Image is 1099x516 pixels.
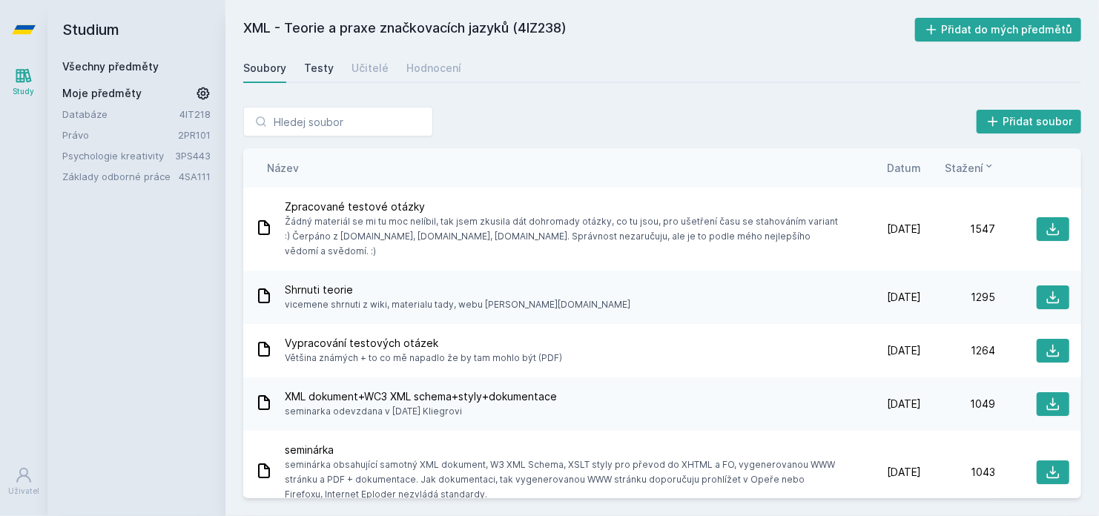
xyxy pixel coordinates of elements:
[267,160,299,176] button: Název
[285,297,630,312] span: vicemene shrnuti z wiki, materialu tady, webu [PERSON_NAME][DOMAIN_NAME]
[352,53,389,83] a: Učitelé
[285,443,841,457] span: seminárka
[945,160,995,176] button: Stažení
[62,169,179,184] a: Základy odborné práce
[304,53,334,83] a: Testy
[175,150,211,162] a: 3PS443
[406,61,461,76] div: Hodnocení
[3,59,44,105] a: Study
[285,282,630,297] span: Shrnuti teorie
[243,18,915,42] h2: XML - Teorie a praxe značkovacích jazyků (4IZ238)
[921,397,995,411] div: 1049
[62,107,179,122] a: Databáze
[285,199,841,214] span: Zpracované testové otázky
[285,457,841,502] span: seminárka obsahující samotný XML dokument, W3 XML Schema, XSLT styly pro převod do XHTML a FO, vy...
[921,465,995,480] div: 1043
[352,61,389,76] div: Učitelé
[179,171,211,182] a: 4SA111
[243,107,433,136] input: Hledej soubor
[3,459,44,504] a: Uživatel
[915,18,1082,42] button: Přidat do mých předmětů
[8,486,39,497] div: Uživatel
[887,222,921,236] span: [DATE]
[887,465,921,480] span: [DATE]
[887,160,921,176] button: Datum
[178,129,211,141] a: 2PR101
[887,343,921,358] span: [DATE]
[921,343,995,358] div: 1264
[921,222,995,236] div: 1547
[285,336,562,351] span: Vypracování testových otázek
[285,404,557,419] span: seminarka odevzdana v [DATE] Kliegrovi
[62,128,178,142] a: Právo
[285,351,562,365] span: Většina známých + to co mě napadlo že by tam mohlo být (PDF)
[921,290,995,305] div: 1295
[887,397,921,411] span: [DATE]
[243,53,286,83] a: Soubory
[406,53,461,83] a: Hodnocení
[977,110,1082,133] button: Přidat soubor
[304,61,334,76] div: Testy
[13,86,35,97] div: Study
[285,389,557,404] span: XML dokument+WC3 XML schema+styly+dokumentace
[243,61,286,76] div: Soubory
[62,148,175,163] a: Psychologie kreativity
[887,290,921,305] span: [DATE]
[945,160,983,176] span: Stažení
[62,60,159,73] a: Všechny předměty
[62,86,142,101] span: Moje předměty
[285,214,841,259] span: Žádný materiál se mi tu moc nelíbil, tak jsem zkusila dát dohromady otázky, co tu jsou, pro ušetř...
[179,108,211,120] a: 4IT218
